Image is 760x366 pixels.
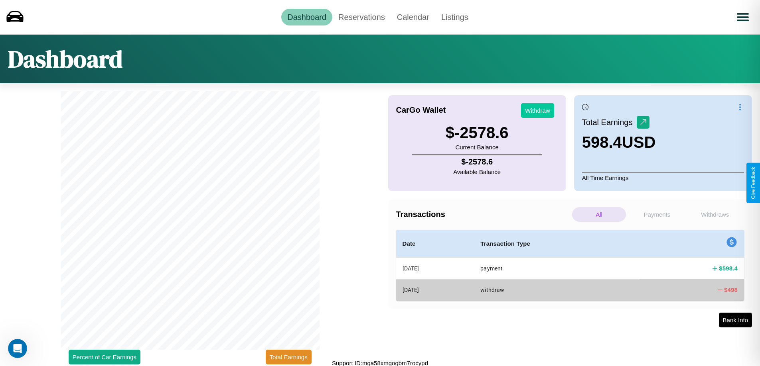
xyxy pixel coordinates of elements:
[474,258,640,280] th: payment
[719,264,738,272] h4: $ 598.4
[8,339,27,358] iframe: Intercom live chat
[403,239,468,249] h4: Date
[435,9,474,25] a: Listings
[266,350,312,364] button: Total Earnings
[582,115,637,129] p: Total Earnings
[724,286,738,294] h4: $ 498
[719,313,752,327] button: Bank Info
[480,239,633,249] h4: Transaction Type
[750,167,756,199] div: Give Feedback
[396,279,474,300] th: [DATE]
[396,230,744,301] table: simple table
[446,124,509,142] h3: $ -2578.6
[453,166,501,177] p: Available Balance
[69,350,140,364] button: Percent of Car Earnings
[688,207,742,222] p: Withdraws
[474,279,640,300] th: withdraw
[396,210,570,219] h4: Transactions
[582,172,744,183] p: All Time Earnings
[732,6,754,28] button: Open menu
[332,9,391,25] a: Reservations
[521,103,554,118] button: Withdraw
[453,157,501,166] h4: $ -2578.6
[572,207,626,222] p: All
[391,9,435,25] a: Calendar
[8,43,122,75] h1: Dashboard
[446,142,509,153] p: Current Balance
[281,9,332,25] a: Dashboard
[396,258,474,280] th: [DATE]
[630,207,684,222] p: Payments
[396,106,446,115] h4: CarGo Wallet
[582,133,656,151] h3: 598.4 USD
